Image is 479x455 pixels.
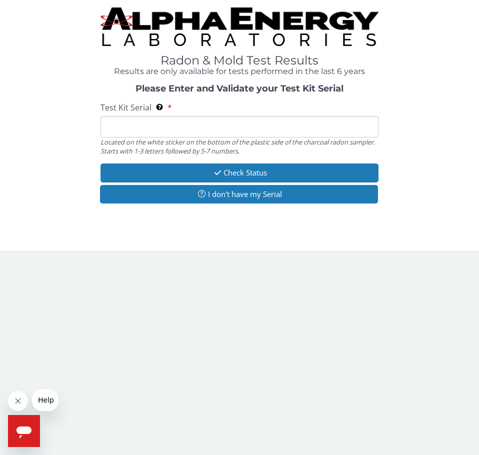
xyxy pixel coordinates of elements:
h1: Radon & Mold Test Results [100,54,379,67]
strong: Please Enter and Validate your Test Kit Serial [135,83,343,94]
img: TightCrop.jpg [100,7,379,46]
span: Test Kit Serial [100,102,151,113]
button: I don't have my Serial [100,185,378,203]
iframe: Message from company [32,389,58,411]
div: Located on the white sticker on the bottom of the plastic side of the charcoal radon sampler. Sta... [100,137,379,156]
h4: Results are only available for tests performed in the last 6 years [100,67,379,76]
iframe: Button to launch messaging window [8,415,40,447]
button: Check Status [100,163,379,182]
iframe: Close message [8,391,28,411]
